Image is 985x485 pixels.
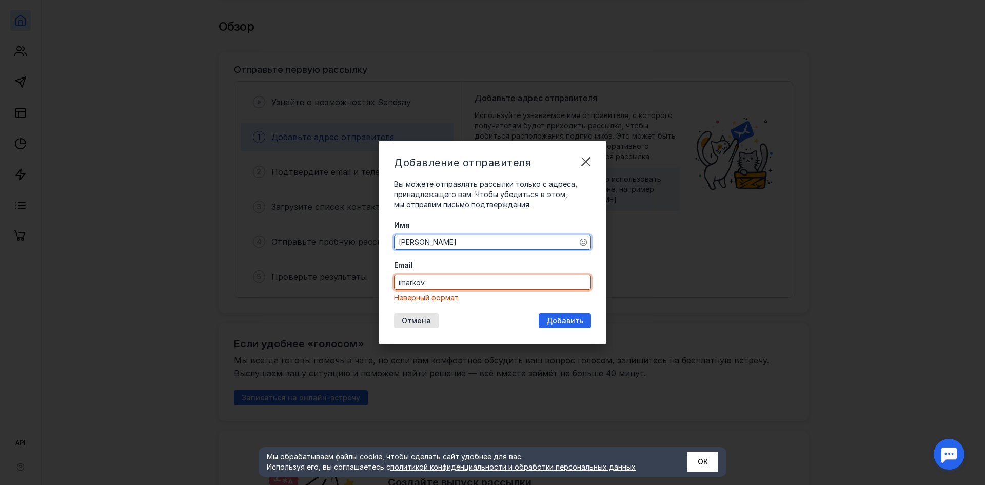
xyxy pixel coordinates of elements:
[546,317,583,325] span: Добавить
[267,452,662,472] div: Мы обрабатываем файлы cookie, чтобы сделать сайт удобнее для вас. Используя его, вы соглашаетесь c
[394,260,413,270] span: Email
[394,180,577,209] span: Вы можете отправлять рассылки только с адреса, принадлежащего вам. Чтобы убедиться в этом, мы отп...
[687,452,718,472] button: ОК
[390,462,636,471] a: политикой конфиденциальности и обработки персональных данных
[394,293,591,303] div: Неверный формат
[394,220,410,230] span: Имя
[394,313,439,328] button: Отмена
[539,313,591,328] button: Добавить
[395,235,590,249] textarea: [PERSON_NAME]
[394,157,531,169] span: Добавление отправителя
[402,317,431,325] span: Отмена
